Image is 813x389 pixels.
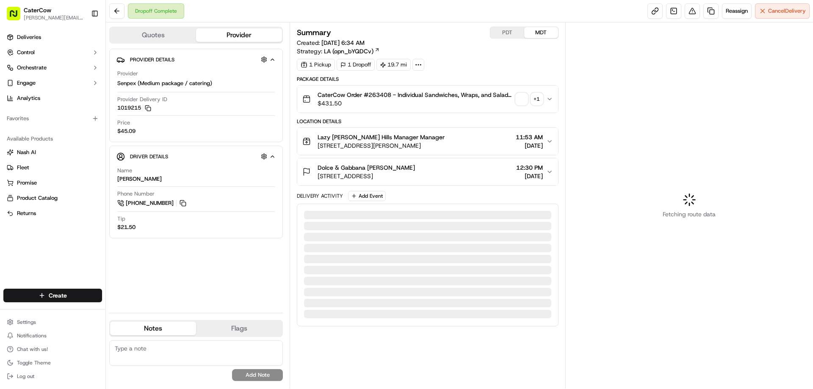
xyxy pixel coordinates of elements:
[3,207,102,220] button: Returns
[17,332,47,339] span: Notifications
[17,79,36,87] span: Engage
[318,99,512,108] span: $431.50
[17,373,34,380] span: Log out
[17,149,36,156] span: Nash AI
[17,359,51,366] span: Toggle Theme
[3,61,102,74] button: Orchestrate
[297,47,380,55] div: Strategy:
[17,164,29,171] span: Fleet
[116,52,276,66] button: Provider Details
[3,161,102,174] button: Fleet
[768,7,806,15] span: Cancel Delivery
[117,199,188,208] a: [PHONE_NUMBER]
[318,133,445,141] span: Lazy [PERSON_NAME] Hills Manager Manager
[516,172,543,180] span: [DATE]
[3,112,102,125] div: Favorites
[117,190,155,198] span: Phone Number
[531,93,543,105] div: + 1
[318,163,415,172] span: Dolce & Gabbana [PERSON_NAME]
[297,76,558,83] div: Package Details
[110,322,196,335] button: Notes
[117,119,130,127] span: Price
[297,128,558,155] button: Lazy [PERSON_NAME] Hills Manager Manager[STREET_ADDRESS][PERSON_NAME]11:53 AM[DATE]
[755,3,810,19] button: CancelDelivery
[3,91,102,105] a: Analytics
[3,370,102,382] button: Log out
[3,191,102,205] button: Product Catalog
[117,80,212,87] span: Senpex (Medium package / catering)
[17,64,47,72] span: Orchestrate
[297,158,558,185] button: Dolce & Gabbana [PERSON_NAME][STREET_ADDRESS]12:30 PM[DATE]
[7,210,99,217] a: Returns
[516,163,543,172] span: 12:30 PM
[663,210,716,218] span: Fetching route data
[297,29,331,36] h3: Summary
[524,27,558,38] button: MDT
[17,319,36,326] span: Settings
[7,179,99,187] a: Promise
[117,223,135,231] div: $21.50
[321,39,365,47] span: [DATE] 6:34 AM
[297,118,558,125] div: Location Details
[117,215,125,223] span: Tip
[3,330,102,342] button: Notifications
[17,346,48,353] span: Chat with us!
[3,30,102,44] a: Deliveries
[324,47,373,55] span: LA (opn_bYQDCv)
[24,14,84,21] button: [PERSON_NAME][EMAIL_ADDRESS][DOMAIN_NAME]
[130,153,168,160] span: Driver Details
[117,167,132,174] span: Name
[17,179,37,187] span: Promise
[117,127,135,135] span: $45.09
[17,94,40,102] span: Analytics
[3,343,102,355] button: Chat with us!
[297,86,558,113] button: CaterCow Order #263408 - Individual Sandwiches, Wraps, and Salads for 20 people$431.50+1
[49,291,67,300] span: Create
[126,199,174,207] span: [PHONE_NUMBER]
[17,33,41,41] span: Deliveries
[490,27,524,38] button: PDT
[722,3,752,19] button: Reassign
[726,7,748,15] span: Reassign
[116,149,276,163] button: Driver Details
[516,141,543,150] span: [DATE]
[117,70,138,77] span: Provider
[337,59,375,71] div: 1 Dropoff
[324,47,380,55] a: LA (opn_bYQDCv)
[3,357,102,369] button: Toggle Theme
[318,141,445,150] span: [STREET_ADDRESS][PERSON_NAME]
[3,316,102,328] button: Settings
[7,149,99,156] a: Nash AI
[376,59,411,71] div: 19.7 mi
[17,210,36,217] span: Returns
[7,194,99,202] a: Product Catalog
[318,91,512,99] span: CaterCow Order #263408 - Individual Sandwiches, Wraps, and Salads for 20 people
[3,76,102,90] button: Engage
[297,59,335,71] div: 1 Pickup
[3,46,102,59] button: Control
[17,194,58,202] span: Product Catalog
[516,133,543,141] span: 11:53 AM
[297,39,365,47] span: Created:
[348,191,386,201] button: Add Event
[3,176,102,190] button: Promise
[117,175,162,183] div: [PERSON_NAME]
[17,49,35,56] span: Control
[196,322,282,335] button: Flags
[130,56,174,63] span: Provider Details
[110,28,196,42] button: Quotes
[3,289,102,302] button: Create
[3,146,102,159] button: Nash AI
[7,164,99,171] a: Fleet
[3,132,102,146] div: Available Products
[3,3,88,24] button: CaterCow[PERSON_NAME][EMAIL_ADDRESS][DOMAIN_NAME]
[297,193,343,199] div: Delivery Activity
[117,104,151,112] button: 1019215
[24,6,51,14] button: CaterCow
[196,28,282,42] button: Provider
[117,96,167,103] span: Provider Delivery ID
[516,93,543,105] button: +1
[318,172,415,180] span: [STREET_ADDRESS]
